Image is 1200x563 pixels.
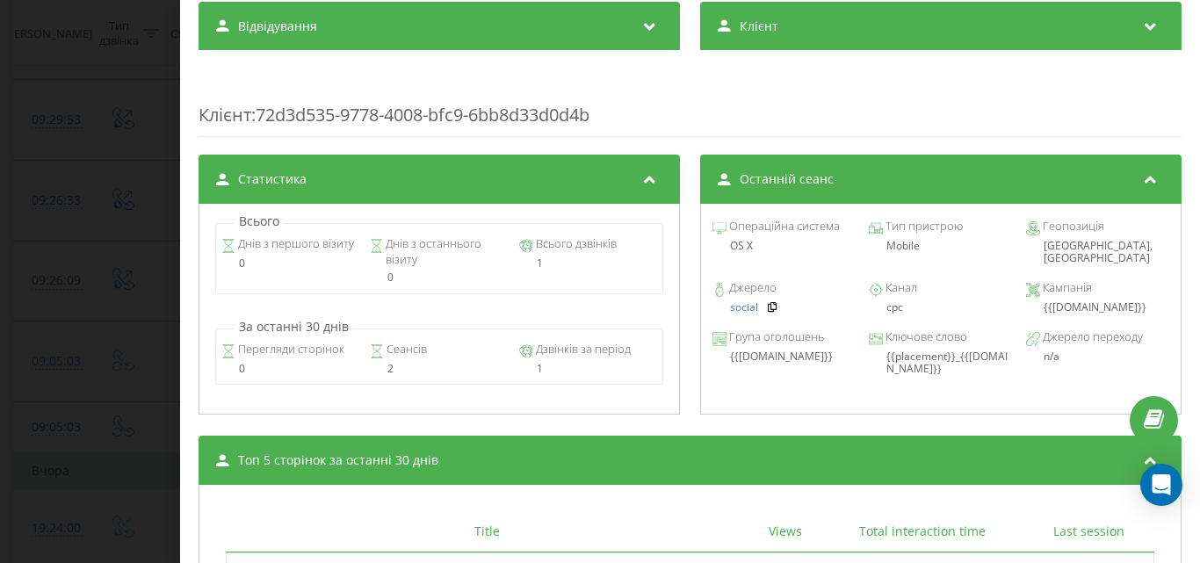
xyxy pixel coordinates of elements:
div: {{[DOMAIN_NAME]}} [712,350,856,363]
span: Клієнт [199,103,251,126]
div: 2 [370,363,509,375]
div: Mobile [869,240,1012,252]
span: Тип пристрою [883,218,963,235]
span: Операційна система [727,218,840,235]
div: OS X [712,240,856,252]
span: Джерело [727,279,777,297]
th: Views [748,511,821,552]
span: Канал [883,279,917,297]
th: Total interaction time [821,511,1023,552]
div: 0 [221,363,360,375]
a: social [730,301,758,314]
span: Останній сеанс [740,170,834,188]
p: Всього [235,213,284,230]
span: Клієнт [740,18,778,35]
th: Last session [1023,511,1154,552]
span: Геопозиція [1040,218,1104,235]
span: Статистика [238,170,307,188]
span: Кампанія [1040,279,1092,297]
div: n/a [1044,350,1169,363]
div: 0 [221,257,360,270]
div: 1 [519,257,658,270]
div: {{placement}}_{{[DOMAIN_NAME]}} [869,350,1012,376]
div: 1 [519,363,658,375]
div: : 72d3d535-9778-4008-bfc9-6bb8d33d0d4b [199,68,1182,137]
th: Title [226,511,749,552]
span: Сеансів [384,341,427,358]
span: Топ 5 сторінок за останні 30 днів [238,451,438,469]
div: 0 [370,271,509,284]
span: Відвідування [238,18,317,35]
div: Open Intercom Messenger [1140,464,1182,506]
div: cpc [869,301,1012,314]
div: [GEOGRAPHIC_DATA], [GEOGRAPHIC_DATA] [1026,240,1169,265]
span: Перегляди сторінок [235,341,344,358]
span: Днів з першого візиту [235,235,354,253]
span: Дзвінків за період [533,341,631,358]
span: Днів з останнього візиту [383,235,509,267]
span: Джерело переходу [1040,328,1143,346]
span: Група оголошень [727,328,824,346]
span: Всього дзвінків [533,235,617,253]
span: Ключове слово [883,328,967,346]
div: {{[DOMAIN_NAME]}} [1026,301,1169,314]
p: За останні 30 днів [235,318,353,336]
